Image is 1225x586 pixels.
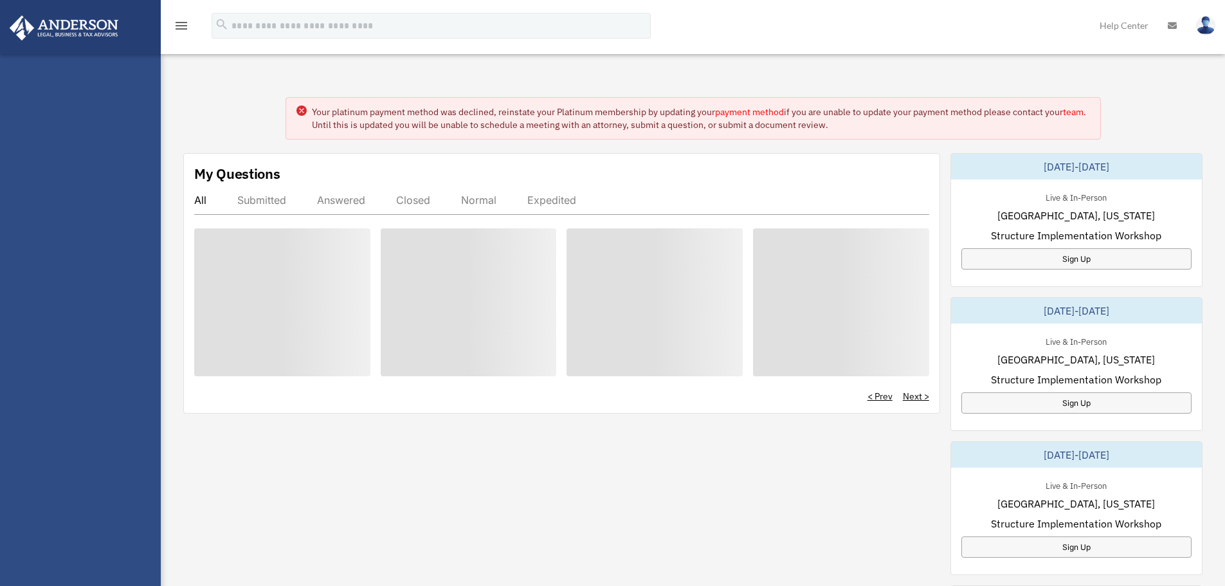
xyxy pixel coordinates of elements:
[312,105,1090,131] div: Your platinum payment method was declined, reinstate your Platinum membership by updating your if...
[527,194,576,206] div: Expedited
[997,352,1155,367] span: [GEOGRAPHIC_DATA], [US_STATE]
[194,164,280,183] div: My Questions
[991,372,1161,387] span: Structure Implementation Workshop
[237,194,286,206] div: Submitted
[1063,106,1084,118] a: team
[715,106,784,118] a: payment method
[194,194,206,206] div: All
[961,536,1192,558] a: Sign Up
[174,23,189,33] a: menu
[6,15,122,41] img: Anderson Advisors Platinum Portal
[991,516,1161,531] span: Structure Implementation Workshop
[1035,190,1117,203] div: Live & In-Person
[215,17,229,32] i: search
[961,248,1192,270] a: Sign Up
[174,18,189,33] i: menu
[1035,334,1117,347] div: Live & In-Person
[951,154,1202,179] div: [DATE]-[DATE]
[997,208,1155,223] span: [GEOGRAPHIC_DATA], [US_STATE]
[396,194,430,206] div: Closed
[951,298,1202,324] div: [DATE]-[DATE]
[961,392,1192,414] a: Sign Up
[1035,478,1117,491] div: Live & In-Person
[867,390,893,403] a: < Prev
[1196,16,1215,35] img: User Pic
[903,390,929,403] a: Next >
[991,228,1161,243] span: Structure Implementation Workshop
[997,496,1155,511] span: [GEOGRAPHIC_DATA], [US_STATE]
[317,194,365,206] div: Answered
[461,194,496,206] div: Normal
[951,442,1202,468] div: [DATE]-[DATE]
